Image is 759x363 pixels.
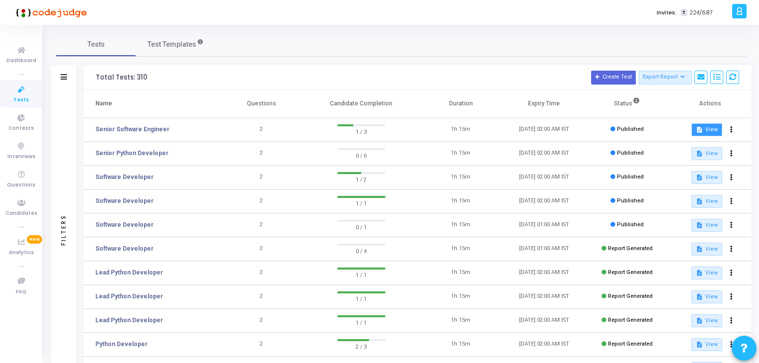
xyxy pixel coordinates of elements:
td: [DATE] 01:00 AM IST [503,237,586,261]
td: 2 [220,166,303,189]
td: 2 [220,189,303,213]
td: [DATE] 01:00 AM IST [503,213,586,237]
span: New [27,235,42,244]
td: 2 [220,213,303,237]
button: Create Test [591,71,636,85]
th: Name [83,90,220,118]
mat-icon: description [696,293,703,300]
th: Expiry Time [503,90,586,118]
span: Report Generated [608,269,653,275]
td: [DATE] 02:00 AM IST [503,285,586,309]
button: View [691,290,722,303]
span: Tests [87,39,105,50]
td: 1h 15m [419,237,502,261]
mat-icon: description [696,317,703,324]
td: 1h 15m [419,285,502,309]
td: 1h 15m [419,189,502,213]
button: View [691,267,722,279]
th: Actions [669,90,752,118]
td: 2 [220,142,303,166]
img: logo [12,2,87,22]
span: Contests [8,124,34,133]
span: Interviews [7,153,35,161]
span: 224/687 [689,8,713,17]
span: 0 / 6 [337,150,385,160]
button: View [691,338,722,351]
span: 1 / 1 [337,293,385,303]
span: Published [617,221,644,228]
span: FAQ [16,288,26,296]
button: Export Report [639,71,692,85]
td: 1h 15m [419,118,502,142]
span: Candidates [5,209,37,218]
mat-icon: description [696,341,703,348]
mat-icon: description [696,126,703,133]
td: [DATE] 02:00 AM IST [503,166,586,189]
label: Invites: [657,8,677,17]
td: 1h 15m [419,213,502,237]
div: Filters [59,175,68,284]
td: 2 [220,333,303,357]
td: 2 [220,285,303,309]
span: 1 / 2 [337,174,385,184]
button: View [691,123,722,136]
span: Tests [13,96,29,104]
span: 0 / 1 [337,222,385,232]
th: Status [586,90,669,118]
th: Questions [220,90,303,118]
td: 2 [220,309,303,333]
mat-icon: description [696,246,703,253]
mat-icon: description [696,150,703,157]
span: Report Generated [608,245,653,252]
button: View [691,219,722,232]
td: 1h 15m [419,166,502,189]
span: 1 / 1 [337,270,385,279]
span: 1 / 1 [337,198,385,208]
th: Duration [419,90,502,118]
span: T [681,9,687,16]
mat-icon: description [696,198,703,205]
td: [DATE] 02:00 AM IST [503,142,586,166]
mat-icon: description [696,222,703,229]
span: Report Generated [608,293,653,299]
span: 0 / 4 [337,246,385,256]
td: 1h 15m [419,333,502,357]
td: [DATE] 02:00 AM IST [503,118,586,142]
span: Published [617,150,644,156]
a: Python Developer [95,340,148,349]
a: Senior Software Engineer [95,125,169,134]
span: Analytics [9,249,34,257]
td: 2 [220,261,303,285]
a: Lead Python Developer [95,292,163,301]
td: [DATE] 02:00 AM IST [503,309,586,333]
a: Lead Python Developer [95,316,163,325]
mat-icon: description [696,270,703,276]
span: Questions [7,181,35,189]
td: 2 [220,118,303,142]
span: 1 / 3 [337,126,385,136]
td: [DATE] 02:00 AM IST [503,189,586,213]
a: Software Developer [95,173,153,181]
span: Report Generated [608,341,653,347]
a: Senior Python Developer [95,149,168,158]
span: 2 / 3 [337,341,385,351]
a: Software Developer [95,244,153,253]
button: View [691,243,722,256]
td: 1h 15m [419,309,502,333]
div: Total Tests: 310 [96,74,148,82]
button: View [691,171,722,184]
a: Lead Python Developer [95,268,163,277]
td: [DATE] 02:00 AM IST [503,333,586,357]
button: View [691,195,722,208]
span: Published [617,174,644,180]
th: Candidate Completion [303,90,419,118]
a: Software Developer [95,220,153,229]
span: 1 / 1 [337,317,385,327]
a: Software Developer [95,196,153,205]
span: Published [617,197,644,204]
td: 1h 15m [419,142,502,166]
mat-icon: description [696,174,703,181]
span: Test Templates [148,39,196,50]
td: 1h 15m [419,261,502,285]
td: [DATE] 02:00 AM IST [503,261,586,285]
